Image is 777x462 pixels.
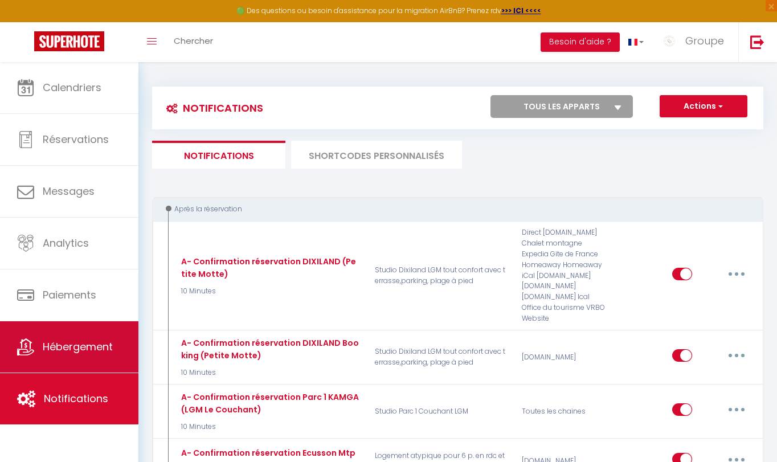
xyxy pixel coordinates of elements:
[178,447,355,459] div: A- Confirmation réservation Ecusson Mtp
[178,255,360,280] div: A- Confirmation réservation DIXILAND (Petite Motte)
[514,337,613,378] div: [DOMAIN_NAME]
[44,391,108,406] span: Notifications
[161,95,263,121] h3: Notifications
[43,184,95,198] span: Messages
[652,22,738,62] a: ... Groupe
[178,337,360,362] div: A- Confirmation réservation DIXILAND Booking (Petite Motte)
[163,204,741,215] div: Après la réservation
[178,391,360,416] div: A- Confirmation réservation Parc 1 KAMGA (LGM Le Couchant)
[43,340,113,354] span: Hébergement
[685,34,724,48] span: Groupe
[514,391,613,432] div: Toutes les chaines
[34,31,104,51] img: Super Booking
[514,227,613,324] div: Direct [DOMAIN_NAME] Chalet montagne Expedia Gite de France Homeaway Homeaway iCal [DOMAIN_NAME] ...
[152,141,285,169] li: Notifications
[291,141,462,169] li: SHORTCODES PERSONNALISÉS
[165,22,222,62] a: Chercher
[367,391,515,432] p: Studio Parc 1 Couchant LGM
[178,286,360,297] p: 10 Minutes
[174,35,213,47] span: Chercher
[178,367,360,378] p: 10 Minutes
[178,422,360,432] p: 10 Minutes
[43,80,101,95] span: Calendriers
[43,236,89,250] span: Analytics
[43,132,109,146] span: Réservations
[750,35,764,49] img: logout
[367,227,515,324] p: Studio Dixiland LGM tout confort avec terrasse,parking, plage à pied
[660,95,747,118] button: Actions
[661,32,678,50] img: ...
[43,288,96,302] span: Paiements
[501,6,541,15] a: >>> ICI <<<<
[367,337,515,378] p: Studio Dixiland LGM tout confort avec terrasse,parking, plage à pied
[541,32,620,52] button: Besoin d'aide ?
